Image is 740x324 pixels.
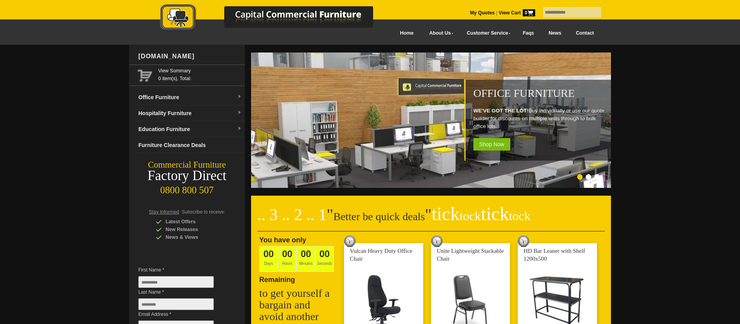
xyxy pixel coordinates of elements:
[259,246,278,272] span: Days
[541,25,569,42] a: News
[237,95,242,99] img: dropdown
[278,246,297,272] span: Hours
[459,209,481,223] span: tock
[458,25,515,42] a: Customer Service
[237,126,242,131] img: dropdown
[129,159,245,170] div: Commercial Furniture
[319,249,330,259] span: 00
[138,266,225,274] span: First Name *
[138,298,214,310] input: Last Name *
[257,206,327,224] span: .. 3 .. 2 .. 1
[421,25,458,42] a: About Us
[594,174,600,180] li: Page dot 3
[259,273,295,284] span: Remaining
[139,4,411,35] a: Capital Commercial Furniture Logo
[182,209,225,215] span: Subscribe to receive:
[569,25,601,42] a: Contact
[577,174,583,180] li: Page dot 1
[473,88,607,99] h1: Office Furniture
[497,10,535,16] a: View Cart0
[251,184,613,189] a: Office Furniture WE'VE GOT THE LOT!Buy individually or use our quote builder for discounts on mul...
[431,235,443,247] img: tick tock deal clock
[135,137,245,153] a: Furniture Clearance Deals
[156,226,230,233] div: New Releases
[259,236,306,244] span: You have only
[282,249,293,259] span: 00
[473,138,510,151] span: Shop Now
[129,170,245,181] div: Factory Direct
[499,10,535,16] strong: View Cart
[135,121,245,137] a: Education Furnituredropdown
[158,67,242,75] a: View Summary
[259,287,337,322] h2: to get yourself a bargain and avoid another
[156,218,230,226] div: Latest Offers
[473,108,529,114] strong: WE'VE GOT THE LOT!
[251,53,613,188] img: Office Furniture
[509,209,530,223] span: tock
[129,181,245,196] div: 0800 800 507
[470,10,495,16] a: My Quotes
[518,235,529,247] img: tick tock deal clock
[425,206,530,224] span: "
[156,233,230,241] div: News & Views
[257,208,605,231] h2: Better be quick deals
[431,203,530,224] span: tick tick
[135,45,245,68] div: [DOMAIN_NAME]
[264,249,274,259] span: 00
[586,174,591,180] li: Page dot 2
[149,209,179,215] span: Stay Informed
[515,25,541,42] a: Faqs
[138,288,225,296] span: Last Name *
[327,206,333,224] span: "
[135,89,245,105] a: Office Furnituredropdown
[237,110,242,115] img: dropdown
[301,249,311,259] span: 00
[158,67,242,81] span: 0 item(s), Total:
[135,105,245,121] a: Hospitality Furnituredropdown
[523,9,535,16] span: 0
[344,235,356,247] img: tick tock deal clock
[138,276,214,288] input: First Name *
[297,246,315,272] span: Minutes
[473,107,607,130] p: Buy individually or use our quote builder for discounts on multiple units through to bulk office ...
[315,246,334,272] span: Seconds
[139,4,411,32] img: Capital Commercial Furniture Logo
[138,310,225,318] span: Email Address *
